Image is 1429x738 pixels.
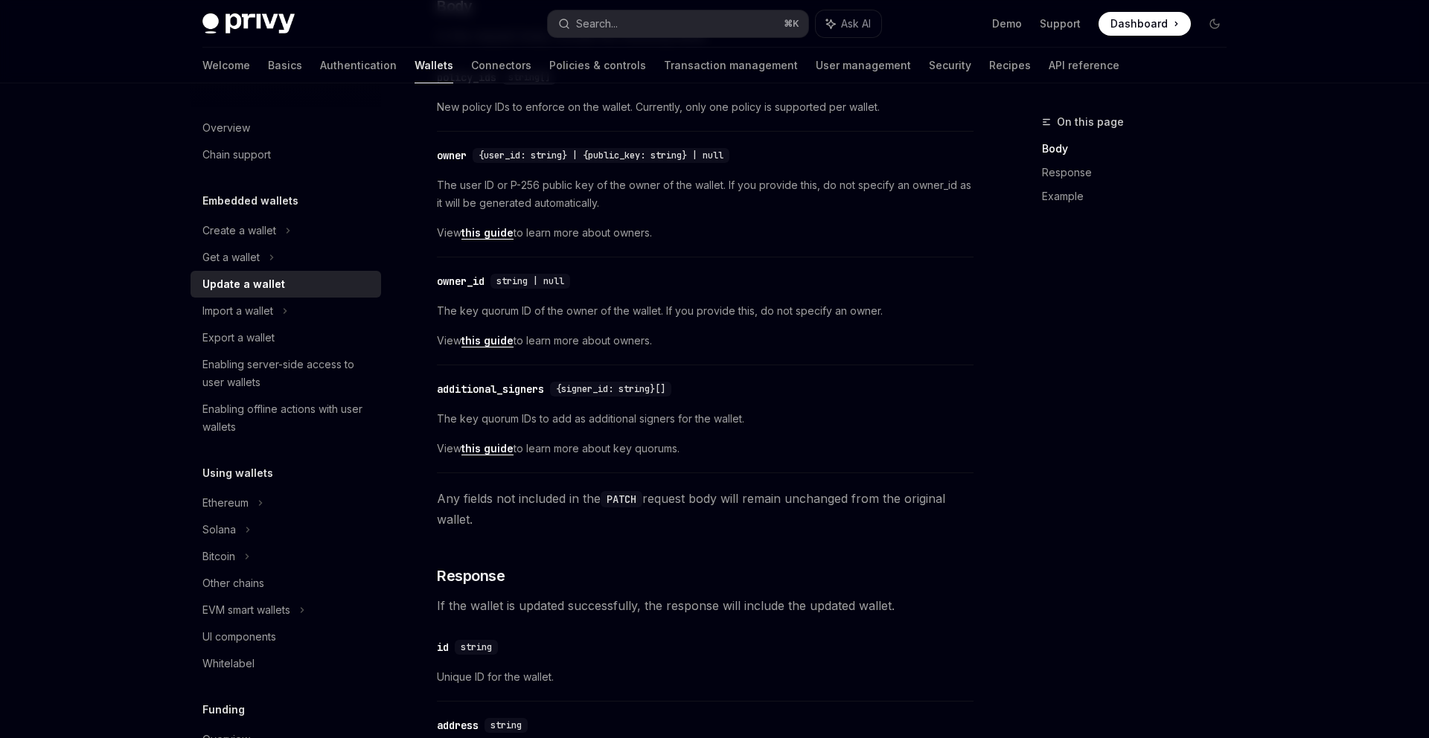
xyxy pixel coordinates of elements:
[202,13,295,34] img: dark logo
[992,16,1022,31] a: Demo
[202,329,275,347] div: Export a wallet
[1042,137,1238,161] a: Body
[437,565,505,586] span: Response
[664,48,798,83] a: Transaction management
[202,119,250,137] div: Overview
[191,396,381,440] a: Enabling offline actions with user wallets
[191,623,381,650] a: UI components
[437,274,485,289] div: owner_id
[601,491,642,507] code: PATCH
[202,601,290,619] div: EVM smart wallets
[784,18,799,30] span: ⌘ K
[191,650,381,677] a: Whitelabel
[841,16,871,31] span: Ask AI
[437,332,974,350] span: View to learn more about owners.
[576,15,618,33] div: Search...
[202,521,236,539] div: Solana
[437,98,974,116] span: New policy IDs to enforce on the wallet. Currently, only one policy is supported per wallet.
[461,226,514,240] a: this guide
[191,115,381,141] a: Overview
[437,595,974,616] span: If the wallet is updated successfully, the response will include the updated wallet.
[1049,48,1119,83] a: API reference
[437,176,974,212] span: The user ID or P-256 public key of the owner of the wallet. If you provide this, do not specify a...
[437,440,974,458] span: View to learn more about key quorums.
[415,48,453,83] a: Wallets
[548,10,808,37] button: Search...⌘K
[437,382,544,397] div: additional_signers
[202,655,255,673] div: Whitelabel
[202,400,372,436] div: Enabling offline actions with user wallets
[1042,161,1238,184] a: Response
[202,628,276,646] div: UI components
[816,10,881,37] button: Ask AI
[202,48,250,83] a: Welcome
[816,48,911,83] a: User management
[320,48,397,83] a: Authentication
[202,701,245,719] h5: Funding
[1110,16,1168,31] span: Dashboard
[1203,12,1227,36] button: Toggle dark mode
[202,146,271,164] div: Chain support
[202,494,249,512] div: Ethereum
[1042,184,1238,208] a: Example
[268,48,302,83] a: Basics
[437,718,479,733] div: address
[437,224,974,242] span: View to learn more about owners.
[202,548,235,565] div: Bitcoin
[556,383,665,395] span: {signer_id: string}[]
[437,640,449,655] div: id
[437,410,974,428] span: The key quorum IDs to add as additional signers for the wallet.
[479,150,723,161] span: {user_id: string} | {public_key: string} | null
[202,574,264,592] div: Other chains
[202,192,298,210] h5: Embedded wallets
[461,334,514,347] a: this guide
[437,302,974,320] span: The key quorum ID of the owner of the wallet. If you provide this, do not specify an owner.
[437,148,467,163] div: owner
[202,248,260,266] div: Get a wallet
[496,275,564,287] span: string | null
[461,442,514,455] a: this guide
[202,464,273,482] h5: Using wallets
[191,351,381,396] a: Enabling server-side access to user wallets
[191,324,381,351] a: Export a wallet
[1057,113,1124,131] span: On this page
[191,141,381,168] a: Chain support
[202,302,273,320] div: Import a wallet
[471,48,531,83] a: Connectors
[202,275,285,293] div: Update a wallet
[191,271,381,298] a: Update a wallet
[437,488,974,530] span: Any fields not included in the request body will remain unchanged from the original wallet.
[437,668,974,686] span: Unique ID for the wallet.
[202,356,372,391] div: Enabling server-side access to user wallets
[490,719,522,731] span: string
[929,48,971,83] a: Security
[549,48,646,83] a: Policies & controls
[461,641,492,653] span: string
[191,570,381,597] a: Other chains
[1099,12,1191,36] a: Dashboard
[202,222,276,240] div: Create a wallet
[989,48,1031,83] a: Recipes
[1040,16,1081,31] a: Support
